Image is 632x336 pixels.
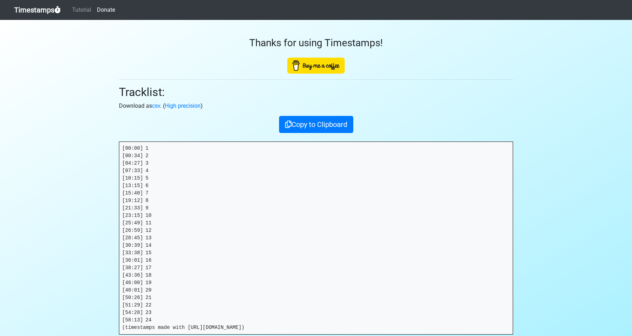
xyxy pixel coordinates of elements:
pre: [00:00] 1 [00:34] 2 [04:27] 3 [07:33] 4 [10:15] 5 [13:15] 6 [15:40] 7 [19:12] 8 [21:33] 9 [23:15]... [119,142,513,334]
a: High precision [165,102,201,109]
a: Tutorial [69,3,94,17]
a: Donate [94,3,118,17]
p: Download as . ( ) [119,102,513,110]
h2: Tracklist: [119,85,513,99]
h3: Thanks for using Timestamps! [119,37,513,49]
img: Buy Me A Coffee [287,58,345,74]
a: csv [152,102,160,109]
button: Copy to Clipboard [279,116,353,133]
a: Timestamps [14,3,61,17]
iframe: Drift Widget Chat Controller [596,300,623,327]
